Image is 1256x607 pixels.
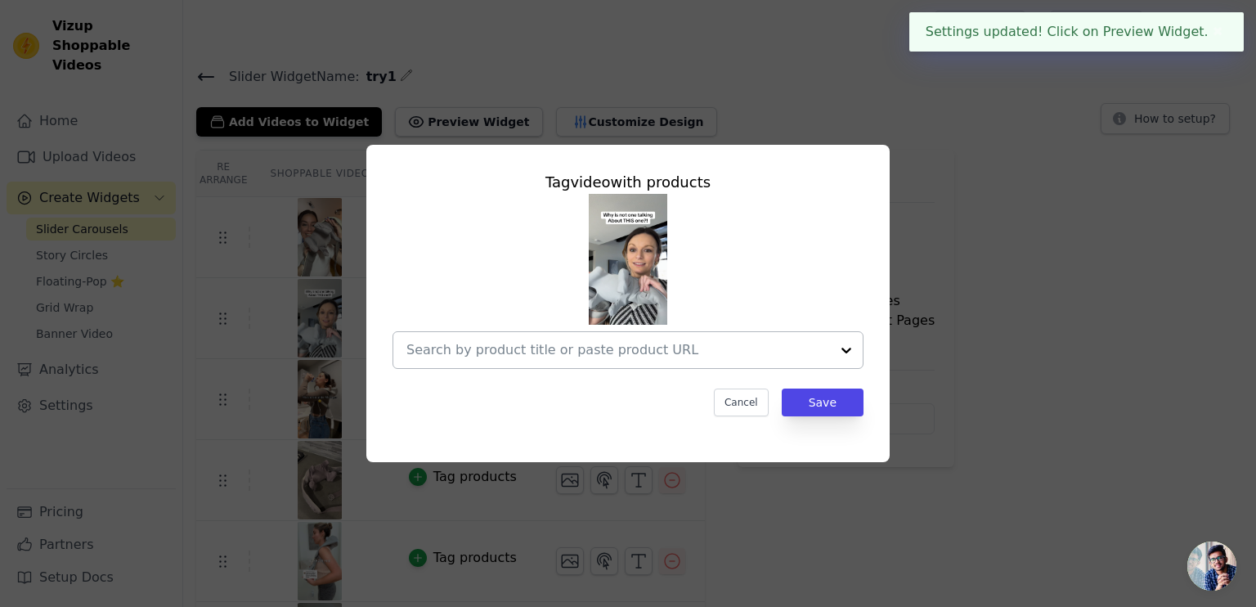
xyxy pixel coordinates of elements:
[1209,22,1227,42] button: Close
[406,340,830,360] input: Search by product title or paste product URL
[392,171,863,194] div: Tag video with products
[589,194,667,325] img: vizup-images-720c.png
[909,12,1244,52] div: Settings updated! Click on Preview Widget.
[714,389,769,416] button: Cancel
[782,389,863,416] button: Save
[1187,542,1236,591] div: Open chat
